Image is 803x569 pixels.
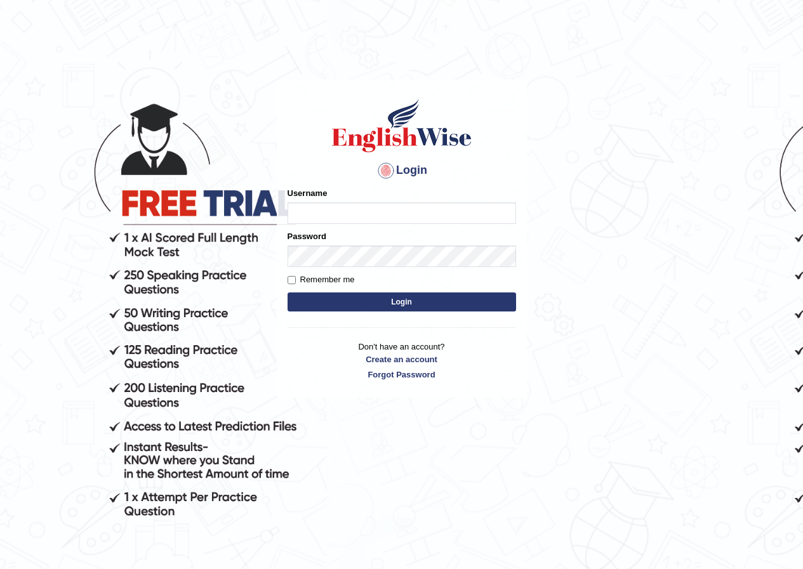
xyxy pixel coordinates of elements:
[288,292,516,311] button: Login
[288,160,516,181] h4: Login
[288,369,516,381] a: Forgot Password
[288,341,516,380] p: Don't have an account?
[288,353,516,365] a: Create an account
[288,273,355,286] label: Remember me
[329,97,474,154] img: Logo of English Wise sign in for intelligent practice with AI
[288,230,326,242] label: Password
[288,187,328,199] label: Username
[288,276,296,284] input: Remember me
